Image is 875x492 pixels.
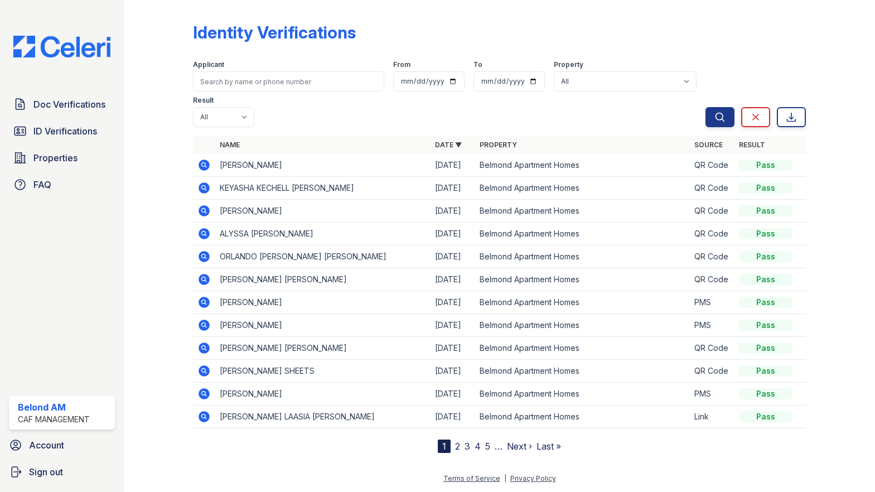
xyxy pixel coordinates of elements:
[475,223,690,245] td: Belmond Apartment Homes
[431,177,475,200] td: [DATE]
[29,438,64,452] span: Account
[431,383,475,406] td: [DATE]
[690,291,734,314] td: PMS
[475,406,690,428] td: Belmond Apartment Homes
[510,474,556,483] a: Privacy Policy
[4,461,119,483] a: Sign out
[431,360,475,383] td: [DATE]
[475,314,690,337] td: Belmond Apartment Homes
[473,60,482,69] label: To
[431,406,475,428] td: [DATE]
[443,474,500,483] a: Terms of Service
[475,383,690,406] td: Belmond Apartment Homes
[193,71,385,91] input: Search by name or phone number
[9,173,115,196] a: FAQ
[475,268,690,291] td: Belmond Apartment Homes
[739,365,792,377] div: Pass
[18,401,90,414] div: Belond AM
[29,465,63,479] span: Sign out
[431,337,475,360] td: [DATE]
[193,22,356,42] div: Identity Verifications
[554,60,583,69] label: Property
[215,177,431,200] td: KEYASHA KECHELL [PERSON_NAME]
[739,182,792,194] div: Pass
[485,441,490,452] a: 5
[690,337,734,360] td: QR Code
[465,441,470,452] a: 3
[690,360,734,383] td: QR Code
[215,314,431,337] td: [PERSON_NAME]
[215,291,431,314] td: [PERSON_NAME]
[480,141,517,149] a: Property
[475,200,690,223] td: Belmond Apartment Homes
[215,406,431,428] td: [PERSON_NAME] LAASIA [PERSON_NAME]
[33,151,78,165] span: Properties
[215,223,431,245] td: ALYSSA [PERSON_NAME]
[507,441,532,452] a: Next ›
[215,337,431,360] td: [PERSON_NAME] [PERSON_NAME]
[495,440,502,453] span: …
[435,141,462,149] a: Date ▼
[504,474,506,483] div: |
[739,228,792,239] div: Pass
[215,154,431,177] td: [PERSON_NAME]
[4,434,119,456] a: Account
[438,440,451,453] div: 1
[9,93,115,115] a: Doc Verifications
[431,200,475,223] td: [DATE]
[739,388,792,399] div: Pass
[690,268,734,291] td: QR Code
[9,147,115,169] a: Properties
[739,274,792,285] div: Pass
[690,200,734,223] td: QR Code
[33,178,51,191] span: FAQ
[475,245,690,268] td: Belmond Apartment Homes
[18,414,90,425] div: CAF Management
[431,268,475,291] td: [DATE]
[9,120,115,142] a: ID Verifications
[739,251,792,262] div: Pass
[475,154,690,177] td: Belmond Apartment Homes
[690,406,734,428] td: Link
[536,441,561,452] a: Last »
[739,141,765,149] a: Result
[33,124,97,138] span: ID Verifications
[690,223,734,245] td: QR Code
[215,383,431,406] td: [PERSON_NAME]
[690,154,734,177] td: QR Code
[33,98,105,111] span: Doc Verifications
[193,96,214,105] label: Result
[220,141,240,149] a: Name
[475,441,481,452] a: 4
[475,177,690,200] td: Belmond Apartment Homes
[739,297,792,308] div: Pass
[690,383,734,406] td: PMS
[431,154,475,177] td: [DATE]
[393,60,410,69] label: From
[431,223,475,245] td: [DATE]
[690,245,734,268] td: QR Code
[690,314,734,337] td: PMS
[739,205,792,216] div: Pass
[739,160,792,171] div: Pass
[215,360,431,383] td: [PERSON_NAME] SHEETS
[739,320,792,331] div: Pass
[215,268,431,291] td: [PERSON_NAME] [PERSON_NAME]
[215,245,431,268] td: ORLANDO [PERSON_NAME] [PERSON_NAME]
[431,314,475,337] td: [DATE]
[475,360,690,383] td: Belmond Apartment Homes
[690,177,734,200] td: QR Code
[431,291,475,314] td: [DATE]
[455,441,460,452] a: 2
[739,343,792,354] div: Pass
[431,245,475,268] td: [DATE]
[475,291,690,314] td: Belmond Apartment Homes
[193,60,224,69] label: Applicant
[475,337,690,360] td: Belmond Apartment Homes
[694,141,723,149] a: Source
[739,411,792,422] div: Pass
[215,200,431,223] td: [PERSON_NAME]
[4,36,119,57] img: CE_Logo_Blue-a8612792a0a2168367f1c8372b55b34899dd931a85d93a1a3d3e32e68fde9ad4.png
